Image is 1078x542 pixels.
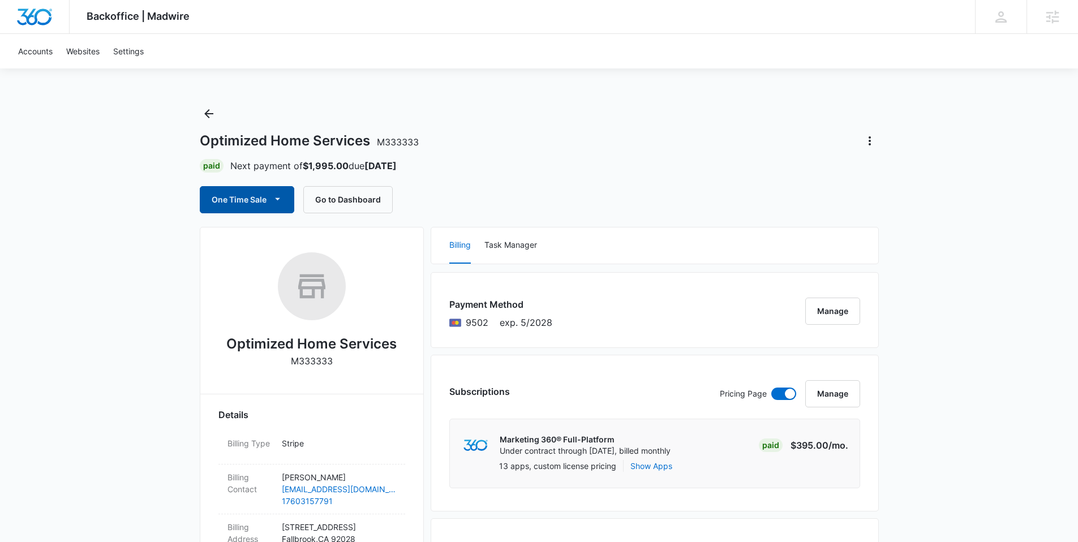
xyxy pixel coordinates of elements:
[125,67,191,74] div: Keywords by Traffic
[805,298,860,325] button: Manage
[805,380,860,407] button: Manage
[364,160,397,171] strong: [DATE]
[43,67,101,74] div: Domain Overview
[226,334,397,354] h2: Optimized Home Services
[18,18,27,27] img: logo_orange.svg
[463,440,488,451] img: marketing360Logo
[200,159,224,173] div: Paid
[218,408,248,421] span: Details
[377,136,419,148] span: M333333
[630,460,672,472] button: Show Apps
[200,132,419,149] h1: Optimized Home Services
[720,388,767,400] p: Pricing Page
[282,495,396,507] a: 17603157791
[500,445,671,457] p: Under contract through [DATE], billed monthly
[11,34,59,68] a: Accounts
[303,160,349,171] strong: $1,995.00
[500,316,552,329] span: exp. 5/2028
[113,66,122,75] img: tab_keywords_by_traffic_grey.svg
[31,66,40,75] img: tab_domain_overview_orange.svg
[449,227,471,264] button: Billing
[282,471,396,483] p: [PERSON_NAME]
[861,132,879,150] button: Actions
[230,159,397,173] p: Next payment of due
[29,29,124,38] div: Domain: [DOMAIN_NAME]
[18,29,27,38] img: website_grey.svg
[227,471,273,495] dt: Billing Contact
[200,186,294,213] button: One Time Sale
[282,437,396,449] p: Stripe
[828,440,848,451] span: /mo.
[227,437,273,449] dt: Billing Type
[59,34,106,68] a: Websites
[291,354,333,368] p: M333333
[87,10,190,22] span: Backoffice | Madwire
[449,385,510,398] h3: Subscriptions
[759,438,783,452] div: Paid
[466,316,488,329] span: Mastercard ending with
[106,34,151,68] a: Settings
[484,227,537,264] button: Task Manager
[218,464,405,514] div: Billing Contact[PERSON_NAME][EMAIL_ADDRESS][DOMAIN_NAME]17603157791
[282,483,396,495] a: [EMAIL_ADDRESS][DOMAIN_NAME]
[791,438,848,452] p: $395.00
[32,18,55,27] div: v 4.0.25
[499,460,616,472] p: 13 apps, custom license pricing
[200,105,218,123] button: Back
[303,186,393,213] button: Go to Dashboard
[449,298,552,311] h3: Payment Method
[218,431,405,464] div: Billing TypeStripe
[500,434,671,445] p: Marketing 360® Full-Platform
